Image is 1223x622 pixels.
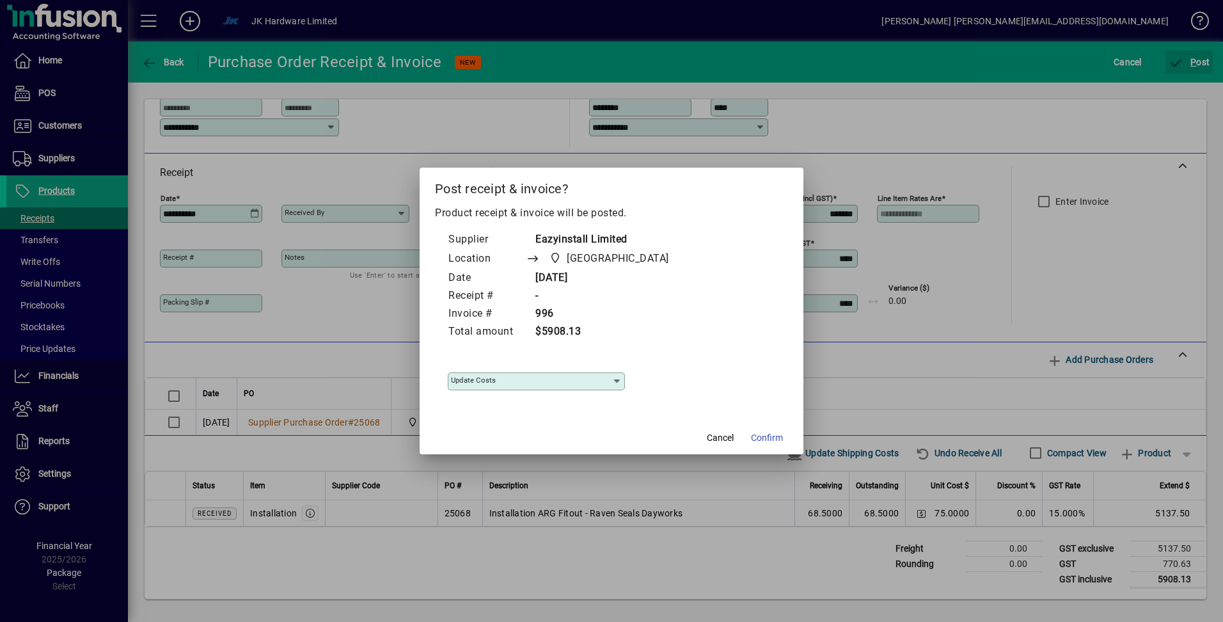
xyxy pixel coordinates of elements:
td: Eazyinstall Limited [526,231,693,249]
span: [GEOGRAPHIC_DATA] [567,251,669,266]
td: Supplier [448,231,526,249]
td: 996 [526,305,693,323]
mat-label: Update costs [451,376,496,385]
span: Cancel [707,431,734,445]
td: Invoice # [448,305,526,323]
span: Auckland [546,250,674,267]
td: [DATE] [526,269,693,287]
td: Total amount [448,323,526,341]
button: Confirm [746,426,788,449]
h2: Post receipt & invoice? [420,168,803,205]
td: Date [448,269,526,287]
p: Product receipt & invoice will be posted. [435,205,788,221]
td: Receipt # [448,287,526,305]
button: Cancel [700,426,741,449]
td: Location [448,249,526,269]
td: $5908.13 [526,323,693,341]
td: - [526,287,693,305]
span: Confirm [751,431,783,445]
